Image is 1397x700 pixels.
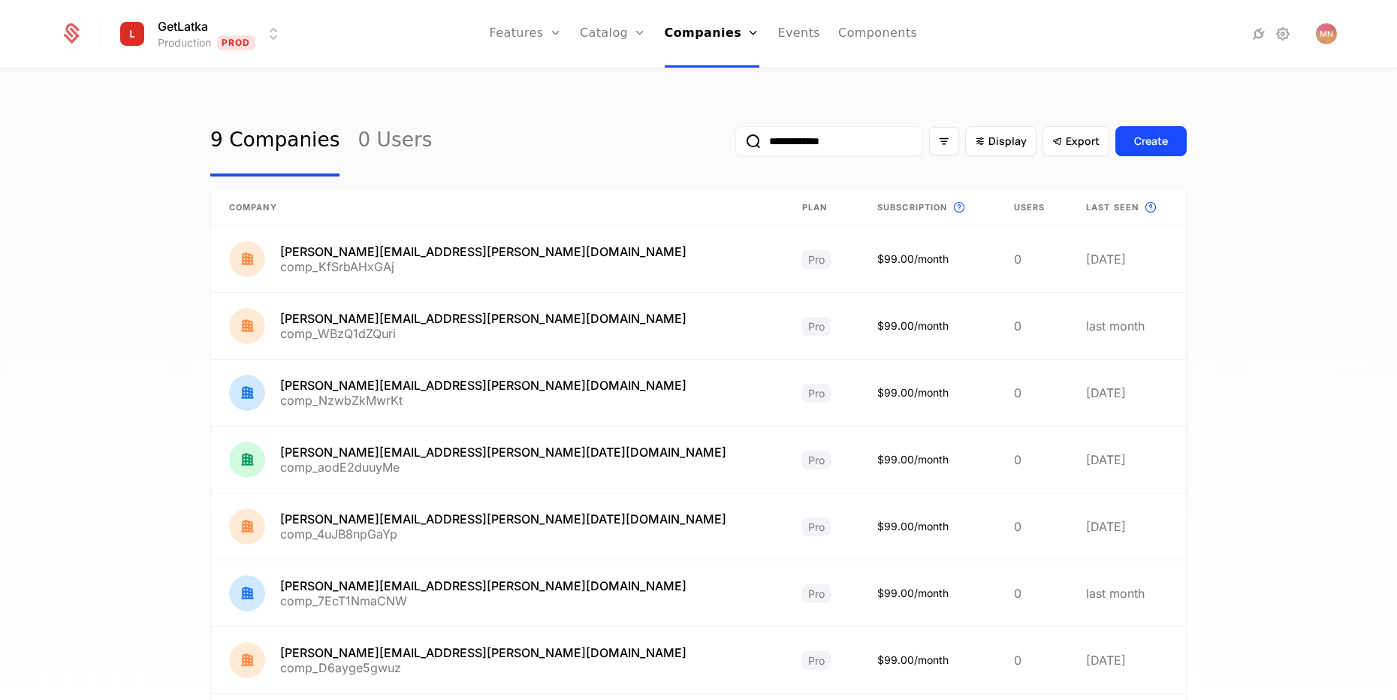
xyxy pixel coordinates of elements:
[1066,134,1100,149] span: Export
[1316,23,1337,44] img: Mariusz Niemiec
[965,126,1036,156] button: Display
[929,127,959,155] button: Filter options
[1316,23,1337,44] button: Open user button
[996,189,1068,226] th: Users
[1115,126,1187,156] button: Create
[877,201,947,214] span: Subscription
[988,134,1027,149] span: Display
[1250,25,1268,43] a: Integrations
[1042,126,1109,156] button: Export
[158,17,208,35] span: GetLatka
[119,17,282,50] button: Select environment
[1086,201,1139,214] span: Last seen
[158,35,211,50] div: Production
[211,189,784,226] th: Company
[217,35,255,50] span: Prod
[114,16,150,52] img: GetLatka
[358,106,432,177] a: 0 Users
[1134,134,1168,149] div: Create
[210,106,339,177] a: 9 Companies
[784,189,859,226] th: Plan
[1274,25,1292,43] a: Settings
